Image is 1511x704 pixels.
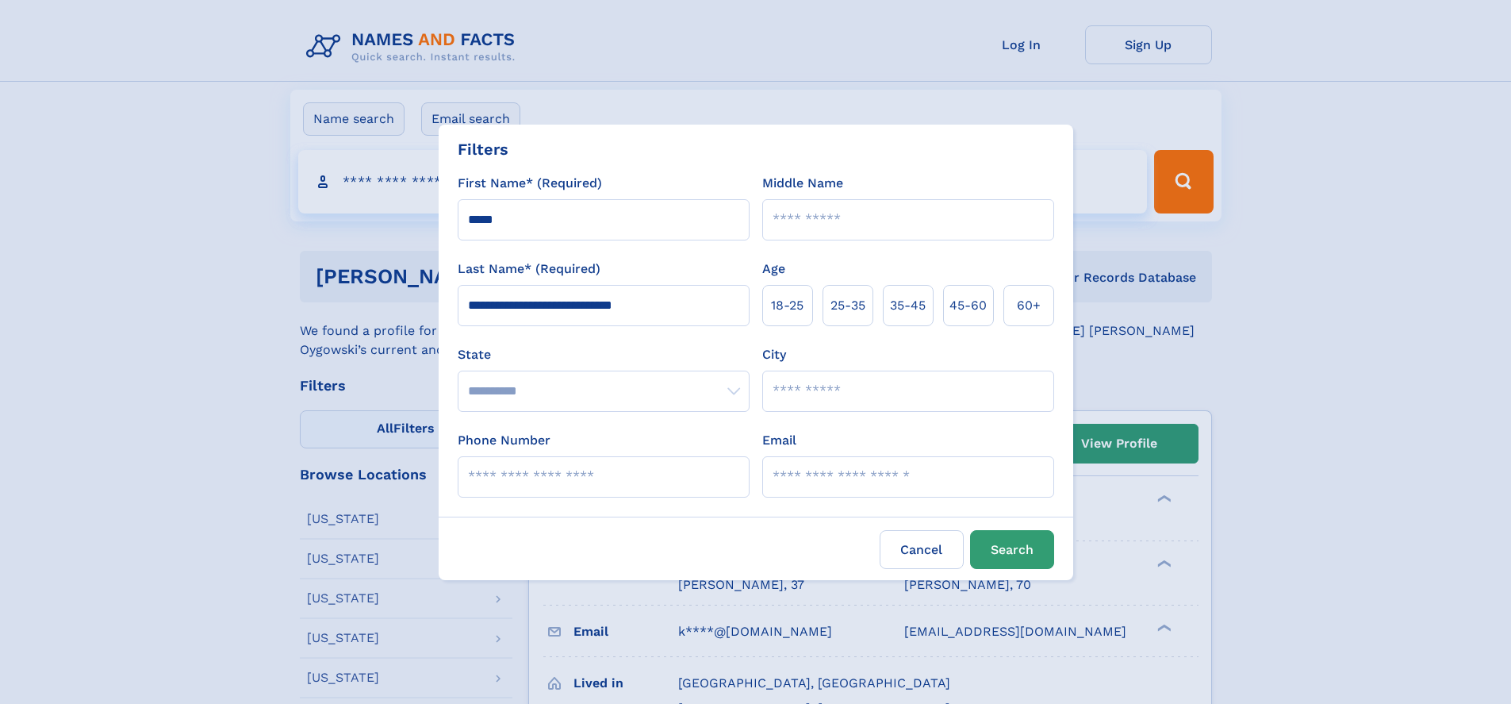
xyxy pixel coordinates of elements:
label: Phone Number [458,431,550,450]
label: State [458,345,750,364]
div: Filters [458,137,508,161]
label: Age [762,260,785,279]
label: Middle Name [762,174,843,193]
button: Search [970,530,1054,569]
span: 60+ [1017,296,1041,315]
label: Cancel [880,530,964,569]
label: First Name* (Required) [458,174,602,193]
label: City [762,345,786,364]
span: 35‑45 [890,296,926,315]
span: 45‑60 [949,296,987,315]
span: 18‑25 [771,296,803,315]
label: Last Name* (Required) [458,260,600,279]
label: Email [762,431,796,450]
span: 25‑35 [830,296,865,315]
